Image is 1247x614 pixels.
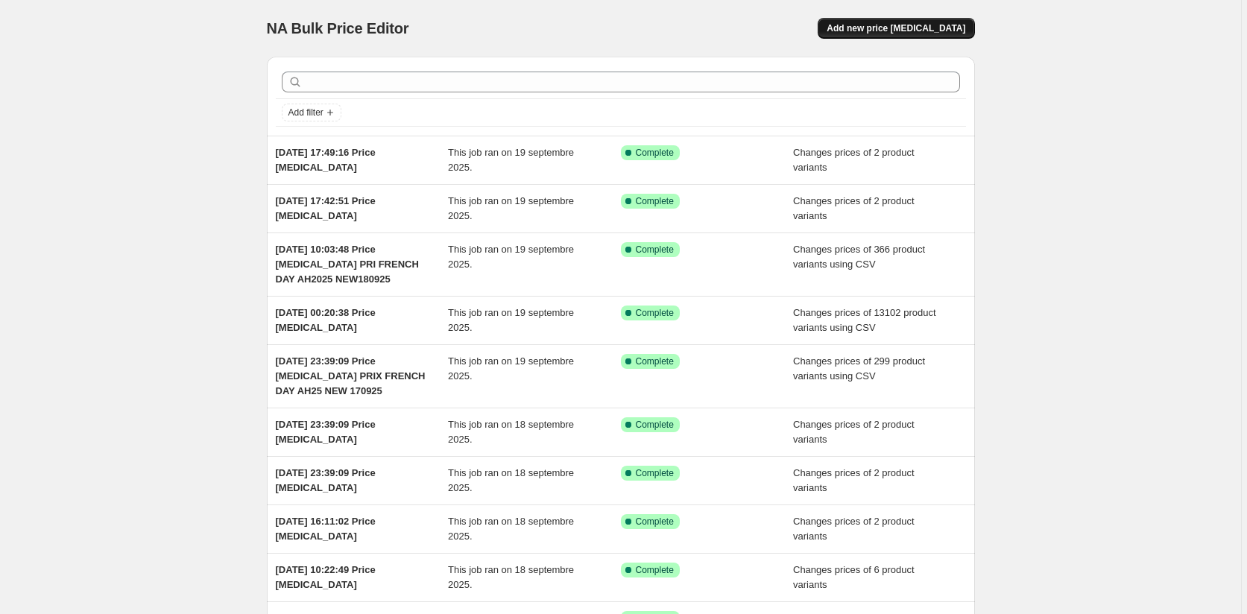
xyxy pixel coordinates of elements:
[276,307,376,333] span: [DATE] 00:20:38 Price [MEDICAL_DATA]
[827,22,965,34] span: Add new price [MEDICAL_DATA]
[793,147,915,173] span: Changes prices of 2 product variants
[793,516,915,542] span: Changes prices of 2 product variants
[448,516,574,542] span: This job ran on 18 septembre 2025.
[448,195,574,221] span: This job ran on 19 septembre 2025.
[793,307,936,333] span: Changes prices of 13102 product variants using CSV
[267,20,409,37] span: NA Bulk Price Editor
[636,516,674,528] span: Complete
[448,147,574,173] span: This job ran on 19 septembre 2025.
[636,147,674,159] span: Complete
[448,307,574,333] span: This job ran on 19 septembre 2025.
[288,107,323,118] span: Add filter
[636,467,674,479] span: Complete
[276,467,376,493] span: [DATE] 23:39:09 Price [MEDICAL_DATA]
[276,147,376,173] span: [DATE] 17:49:16 Price [MEDICAL_DATA]
[276,419,376,445] span: [DATE] 23:39:09 Price [MEDICAL_DATA]
[276,516,376,542] span: [DATE] 16:11:02 Price [MEDICAL_DATA]
[448,355,574,382] span: This job ran on 19 septembre 2025.
[793,419,915,445] span: Changes prices of 2 product variants
[276,355,426,396] span: [DATE] 23:39:09 Price [MEDICAL_DATA] PRIX FRENCH DAY AH25 NEW 170925
[282,104,341,121] button: Add filter
[448,564,574,590] span: This job ran on 18 septembre 2025.
[636,244,674,256] span: Complete
[448,244,574,270] span: This job ran on 19 septembre 2025.
[276,564,376,590] span: [DATE] 10:22:49 Price [MEDICAL_DATA]
[793,467,915,493] span: Changes prices of 2 product variants
[276,244,419,285] span: [DATE] 10:03:48 Price [MEDICAL_DATA] PRI FRENCH DAY AH2025 NEW180925
[793,564,915,590] span: Changes prices of 6 product variants
[636,564,674,576] span: Complete
[636,195,674,207] span: Complete
[448,467,574,493] span: This job ran on 18 septembre 2025.
[793,355,925,382] span: Changes prices of 299 product variants using CSV
[818,18,974,39] button: Add new price [MEDICAL_DATA]
[636,355,674,367] span: Complete
[448,419,574,445] span: This job ran on 18 septembre 2025.
[276,195,376,221] span: [DATE] 17:42:51 Price [MEDICAL_DATA]
[636,419,674,431] span: Complete
[793,195,915,221] span: Changes prices of 2 product variants
[636,307,674,319] span: Complete
[793,244,925,270] span: Changes prices of 366 product variants using CSV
